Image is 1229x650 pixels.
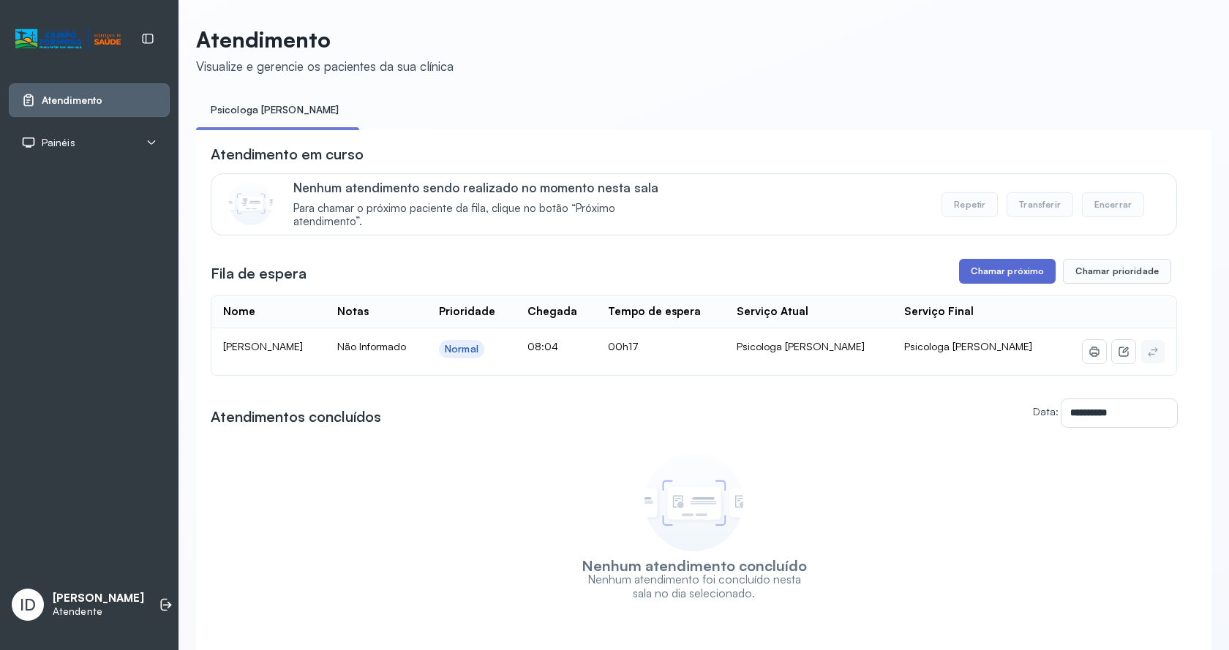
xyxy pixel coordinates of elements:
div: Chegada [527,305,577,319]
button: Transferir [1007,192,1073,217]
img: Imagem de empty state [644,453,743,551]
a: Atendimento [21,93,157,107]
h3: Fila de espera [211,263,307,284]
h3: Nenhum atendimento concluído [582,559,807,572]
span: [PERSON_NAME] [223,340,303,352]
span: Para chamar o próximo paciente da fila, clique no botão “Próximo atendimento”. [293,202,680,230]
div: Serviço Final [904,305,974,319]
div: Notas [337,305,369,319]
span: 00h17 [608,340,639,352]
button: Repetir [942,192,998,217]
div: Visualize e gerencie os pacientes da sua clínica [196,58,454,74]
div: Psicologa [PERSON_NAME] [737,340,881,353]
button: Encerrar [1082,192,1144,217]
a: Psicologa [PERSON_NAME] [196,98,353,122]
div: Tempo de espera [608,305,701,319]
p: [PERSON_NAME] [53,592,144,605]
span: Não Informado [337,340,406,352]
button: Chamar próximo [959,259,1056,284]
label: Data: [1033,405,1059,417]
span: Atendimento [42,94,102,107]
p: Atendimento [196,26,454,53]
span: Painéis [42,137,75,149]
p: Nenhum atendimento foi concluído nesta sala no dia selecionado. [579,572,809,600]
div: Nome [223,305,255,319]
button: Chamar prioridade [1063,259,1171,284]
div: Prioridade [439,305,495,319]
span: Psicologa [PERSON_NAME] [904,340,1032,352]
p: Atendente [53,605,144,618]
div: Normal [445,343,478,355]
h3: Atendimento em curso [211,144,364,165]
div: Serviço Atual [737,305,808,319]
p: Nenhum atendimento sendo realizado no momento nesta sala [293,180,680,195]
img: Logotipo do estabelecimento [15,27,121,51]
img: Imagem de CalloutCard [229,181,273,225]
span: 08:04 [527,340,558,352]
h3: Atendimentos concluídos [211,407,381,427]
